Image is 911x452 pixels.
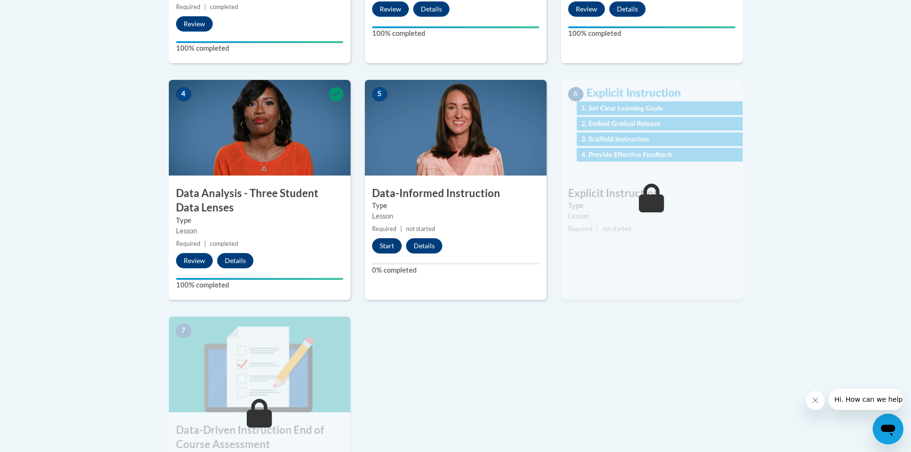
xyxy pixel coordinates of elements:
[806,391,825,410] iframe: Close message
[406,225,435,232] span: not started
[372,87,387,101] span: 5
[176,226,343,236] div: Lesson
[561,186,743,201] h3: Explicit Instruction
[568,26,735,28] div: Your progress
[568,211,735,221] div: Lesson
[365,80,547,176] img: Course Image
[176,324,191,338] span: 7
[169,317,351,412] img: Course Image
[176,215,343,226] label: Type
[176,3,200,11] span: Required
[169,186,351,216] h3: Data Analysis - Three Student Data Lenses
[372,211,539,221] div: Lesson
[400,225,402,232] span: |
[176,41,343,43] div: Your progress
[217,253,253,268] button: Details
[204,3,206,11] span: |
[169,80,351,176] img: Course Image
[568,87,583,101] span: 6
[568,1,605,17] button: Review
[372,28,539,39] label: 100% completed
[568,200,735,211] label: Type
[176,240,200,247] span: Required
[372,265,539,276] label: 0% completed
[372,26,539,28] div: Your progress
[176,278,343,280] div: Your progress
[204,240,206,247] span: |
[210,3,238,11] span: completed
[609,1,646,17] button: Details
[6,7,77,14] span: Hi. How can we help?
[602,225,631,232] span: not started
[561,80,743,176] img: Course Image
[873,414,903,444] iframe: Button to launch messaging window
[829,389,903,410] iframe: Message from company
[413,1,450,17] button: Details
[568,28,735,39] label: 100% completed
[176,87,191,101] span: 4
[176,280,343,290] label: 100% completed
[210,240,238,247] span: completed
[176,43,343,54] label: 100% completed
[568,225,593,232] span: Required
[372,200,539,211] label: Type
[596,225,598,232] span: |
[365,186,547,201] h3: Data-Informed Instruction
[176,16,213,32] button: Review
[372,1,409,17] button: Review
[372,238,402,254] button: Start
[406,238,442,254] button: Details
[372,225,396,232] span: Required
[176,253,213,268] button: Review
